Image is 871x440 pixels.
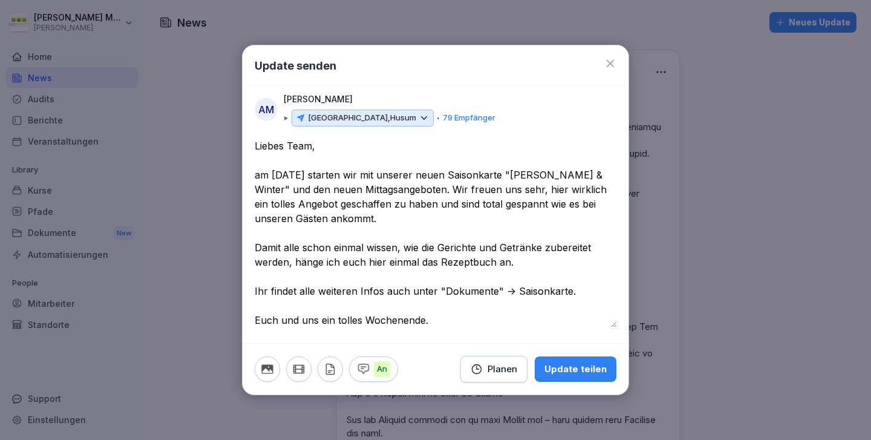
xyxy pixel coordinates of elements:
[255,98,278,121] div: AM
[535,356,616,382] button: Update teilen
[374,361,390,377] p: An
[460,356,527,383] button: Planen
[349,356,398,382] button: An
[284,93,353,106] p: [PERSON_NAME]
[255,57,336,74] h1: Update senden
[544,363,607,376] div: Update teilen
[443,112,495,124] p: 79 Empfänger
[308,112,416,124] p: [GEOGRAPHIC_DATA], Husum
[471,363,517,376] div: Planen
